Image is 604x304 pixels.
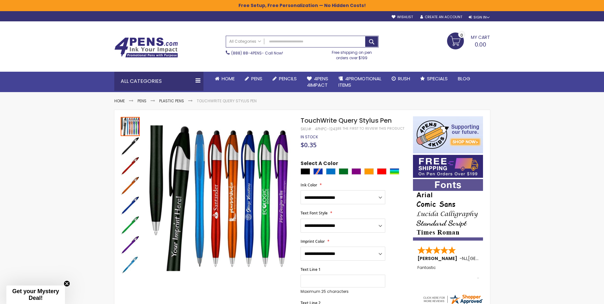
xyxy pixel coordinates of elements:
a: Pencils [267,72,302,86]
div: TouchWrite Query Stylus Pen [121,136,140,156]
div: Green [339,168,348,175]
button: Close teaser [64,280,70,287]
span: NJ [462,255,467,262]
span: Imprint Color [301,239,325,244]
div: Red [377,168,387,175]
span: - Call Now! [231,50,283,56]
span: 4Pens 4impact [307,75,328,88]
span: Pencils [279,75,297,82]
div: TouchWrite Query Stylus Pen [121,176,140,195]
img: TouchWrite Query Stylus Pen [147,126,292,271]
div: TouchWrite Query Stylus Pen [121,116,140,136]
div: TouchWrite Query Stylus Pen [121,255,140,274]
a: Create an Account [420,15,462,19]
a: (888) 88-4PENS [231,50,262,56]
span: Get your Mystery Deal! [12,288,59,301]
div: Get your Mystery Deal!Close teaser [6,286,65,304]
div: Orange [364,168,374,175]
a: Plastic Pens [159,98,184,104]
img: Free shipping on orders over $199 [413,155,483,178]
img: 4Pens Custom Pens and Promotional Products [114,37,178,58]
div: Assorted [390,168,399,175]
span: TouchWrite Query Stylus Pen [301,116,392,125]
span: All Categories [229,39,261,44]
p: Maximum 25 characters [301,289,385,294]
a: Specials [415,72,453,86]
img: TouchWrite Query Stylus Pen [121,137,140,156]
img: TouchWrite Query Stylus Pen [121,216,140,235]
div: Availability [301,134,318,140]
img: TouchWrite Query Stylus Pen [121,255,140,274]
a: Rush [387,72,415,86]
span: 4PROMOTIONAL ITEMS [338,75,381,88]
a: Home [210,72,240,86]
a: 4Pens4impact [302,72,333,92]
span: In stock [301,134,318,140]
span: Rush [398,75,410,82]
a: 0.00 0 [447,33,490,48]
div: TouchWrite Query Stylus Pen [121,195,140,215]
a: Be the first to review this product [338,126,404,131]
span: - , [459,255,515,262]
a: All Categories [226,36,264,47]
img: TouchWrite Query Stylus Pen [121,235,140,255]
div: Blue Light [326,168,336,175]
div: Purple [352,168,361,175]
img: TouchWrite Query Stylus Pen [121,156,140,176]
span: Pens [251,75,262,82]
a: Pens [240,72,267,86]
a: Blog [453,72,475,86]
div: Black [301,168,310,175]
span: 0 [460,32,463,38]
a: Pens [138,98,146,104]
div: Free shipping on pen orders over $199 [325,47,379,60]
span: Home [222,75,235,82]
span: Blog [458,75,470,82]
span: Select A Color [301,160,338,169]
span: Specials [427,75,448,82]
span: 0.00 [475,40,486,48]
a: Home [114,98,125,104]
span: Text Font Style [301,210,328,216]
div: Fantastic [417,265,479,279]
img: 4pens 4 kids [413,116,483,153]
span: Ink Color [301,182,317,188]
span: Text Line 1 [301,267,321,272]
span: $0.35 [301,141,316,149]
a: 4PROMOTIONALITEMS [333,72,387,92]
li: TouchWrite Query Stylus Pen [197,98,257,104]
a: Wishlist [392,15,413,19]
strong: SKU [301,126,312,132]
div: 4PHPC-1243 [315,127,338,132]
img: TouchWrite Query Stylus Pen [121,196,140,215]
img: TouchWrite Query Stylus Pen [121,176,140,195]
iframe: Google Customer Reviews [551,287,604,304]
div: All Categories [114,72,203,91]
span: [PERSON_NAME] [417,255,459,262]
span: [GEOGRAPHIC_DATA] [468,255,515,262]
img: font-personalization-examples [413,179,483,241]
div: Sign In [469,15,490,20]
